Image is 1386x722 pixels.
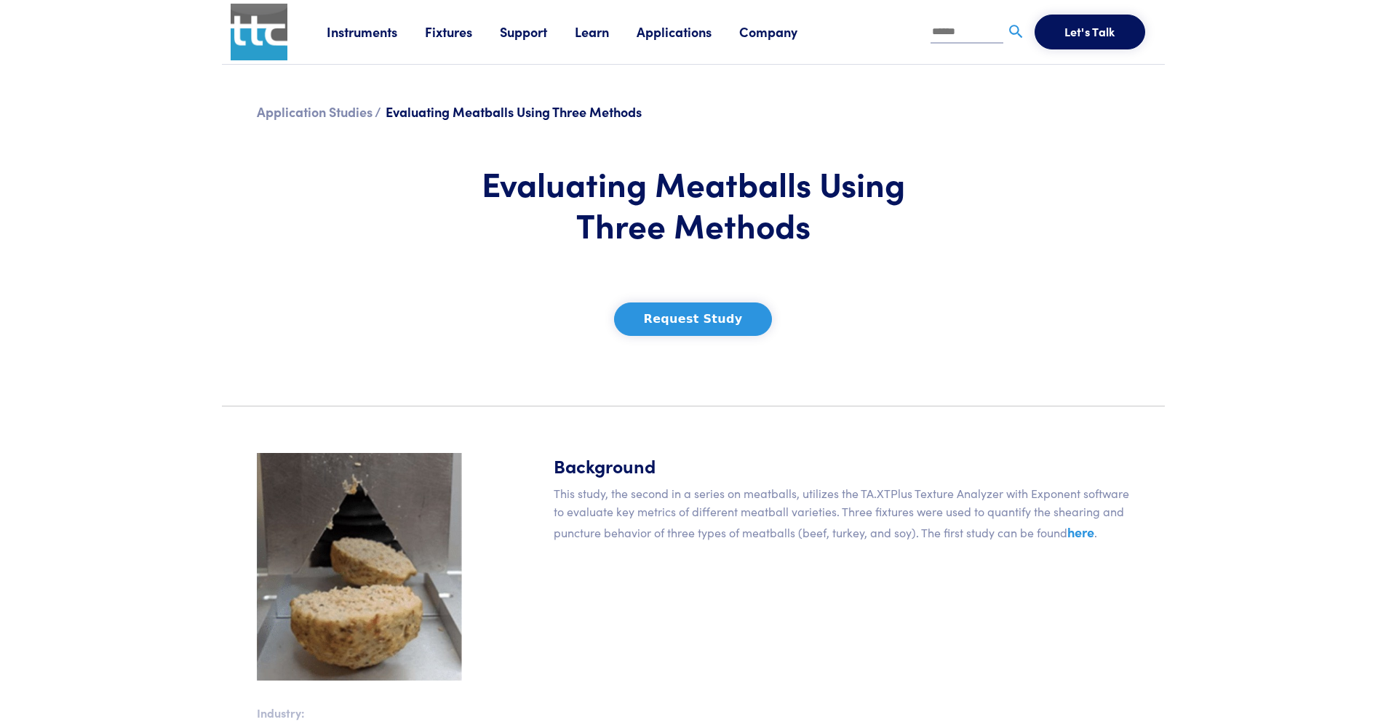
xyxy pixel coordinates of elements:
[554,484,1130,543] p: This study, the second in a series on meatballs, utilizes the TA.XTPlus Texture Analyzer with Exp...
[739,23,825,41] a: Company
[479,162,907,246] h1: Evaluating Meatballs Using Three Methods
[500,23,575,41] a: Support
[327,23,425,41] a: Instruments
[1035,15,1145,49] button: Let's Talk
[1067,523,1094,541] a: here
[554,453,1130,478] h5: Background
[575,23,637,41] a: Learn
[231,4,287,60] img: ttc_logo_1x1_v1.0.png
[614,302,773,336] button: Request Study
[257,103,381,121] a: Application Studies /
[425,23,500,41] a: Fixtures
[386,103,642,121] span: Evaluating Meatballs Using Three Methods
[637,23,739,41] a: Applications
